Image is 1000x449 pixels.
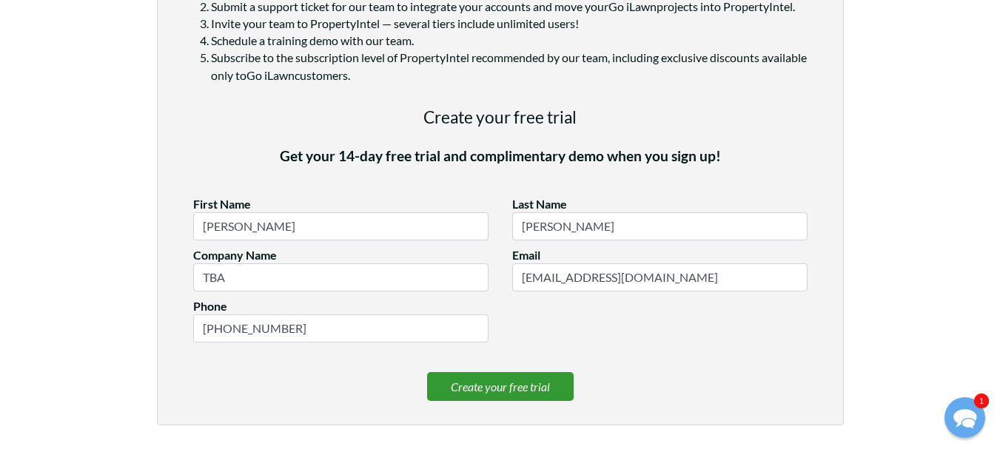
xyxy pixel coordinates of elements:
[211,32,819,49] li: Schedule a training demo with our team.
[193,263,489,291] input: Company Name
[926,375,982,431] iframe: Drift Chat Widget
[30,257,283,271] div: Recent Conversations
[193,195,489,240] label: First Name
[264,186,283,194] button: Search our FAQ
[260,286,287,297] div: [DATE]
[67,332,257,346] div: GIS Dynamics
[95,340,221,364] a: Contact Us Directly
[123,36,161,74] img: Josh
[512,263,808,291] input: Email
[193,212,489,240] input: First Name
[211,49,819,83] li: Subscribe to the subscription level of PropertyIntel recommended by our team, including exclusive...
[181,107,819,127] h2: Create your free trial
[280,147,721,164] strong: Get your 14-day free trial and complimentary demo when you sign up!
[21,82,293,95] div: We'll respond as soon as we can.
[512,212,808,240] input: Last Name
[67,284,260,298] div: GIS Dynamics
[512,246,808,291] label: Email
[427,372,574,401] a: Create your free trial
[154,36,192,74] img: Chris Ascolese
[193,297,489,342] label: Phone
[49,300,287,314] p: Hi [PERSON_NAME],There are various way to do it.We have a Cutout edit tool.Or you can create vari...
[512,195,808,240] label: Last Name
[944,397,985,438] div: Chat widget toggle
[30,163,283,177] div: Find the answers you need
[49,283,64,298] img: missing_thumb-9d6c3a54066ef25ae95f5dc6d59505127880417e42794f8707aec483bafeb43d.png
[193,314,489,342] input: Phone
[211,15,819,32] li: Invite your team to PropertyIntel — several tiers include unlimited users!
[30,184,283,212] input: Search our FAQ
[193,246,489,291] label: Company Name
[974,394,989,408] span: 1
[49,331,64,346] img: 37d5631ad64fcd51743f3ddb18d8c1d7
[37,11,278,25] div: Contact Us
